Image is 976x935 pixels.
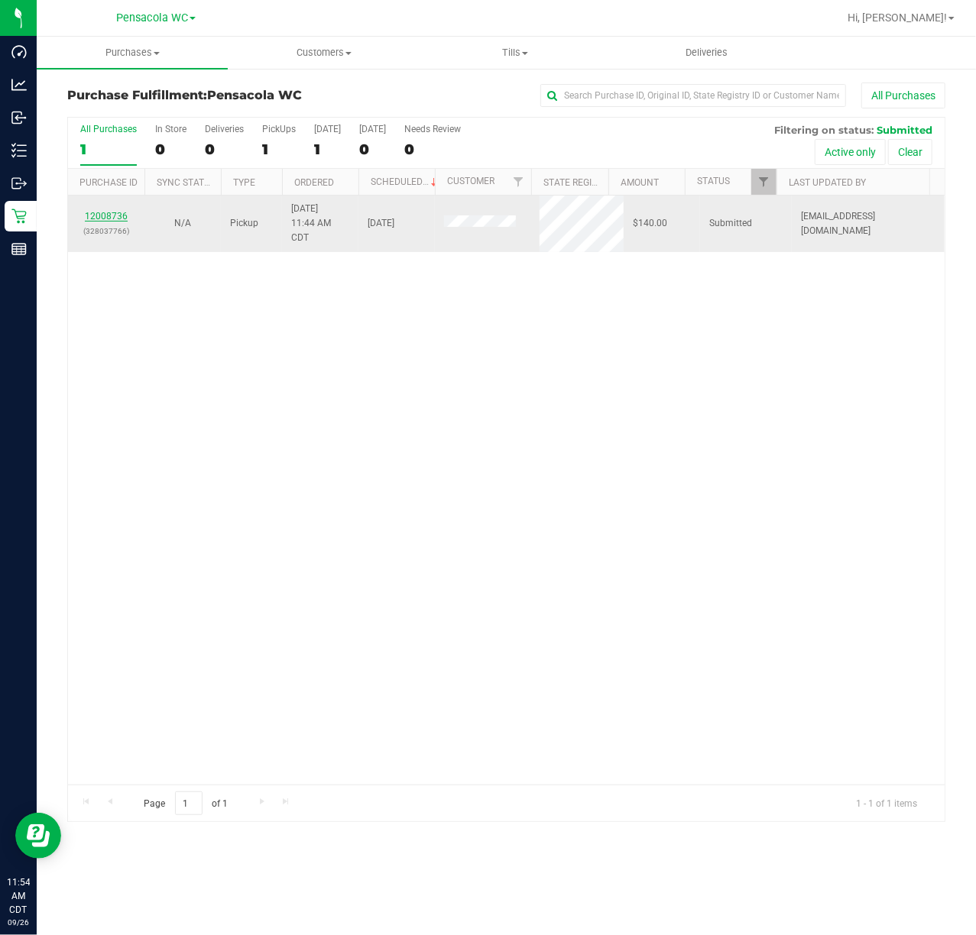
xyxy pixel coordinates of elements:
a: Deliveries [611,37,802,69]
span: Submitted [877,124,932,136]
div: Deliveries [205,124,244,134]
button: Clear [888,139,932,165]
span: Pensacola WC [116,11,188,24]
button: All Purchases [861,82,945,108]
a: Purchase ID [79,177,138,188]
a: Ordered [294,177,334,188]
span: Not Applicable [174,218,191,228]
inline-svg: Dashboard [11,44,27,60]
div: PickUps [262,124,296,134]
div: 0 [155,141,186,158]
div: All Purchases [80,124,137,134]
inline-svg: Retail [11,209,27,224]
button: Active only [815,139,886,165]
span: Tills [420,46,610,60]
a: 12008736 [85,211,128,222]
div: [DATE] [359,124,386,134]
div: 1 [262,141,296,158]
div: In Store [155,124,186,134]
inline-svg: Inbound [11,110,27,125]
span: Page of 1 [131,791,241,815]
a: Sync Status [157,177,216,188]
input: 1 [175,791,203,815]
p: 09/26 [7,917,30,928]
a: Scheduled [371,176,440,187]
span: Pickup [230,216,258,231]
a: Tills [420,37,611,69]
span: Hi, [PERSON_NAME]! [848,11,947,24]
div: 0 [205,141,244,158]
span: [EMAIL_ADDRESS][DOMAIN_NAME] [801,209,935,238]
div: 1 [80,141,137,158]
a: Customers [228,37,419,69]
a: Type [233,177,255,188]
span: Customers [229,46,418,60]
span: 1 - 1 of 1 items [844,791,929,814]
button: N/A [174,216,191,231]
a: Status [697,176,730,186]
div: 1 [314,141,341,158]
a: Amount [621,177,659,188]
span: [DATE] 11:44 AM CDT [291,202,349,246]
h3: Purchase Fulfillment: [67,89,360,102]
inline-svg: Analytics [11,77,27,92]
a: Purchases [37,37,228,69]
span: Deliveries [665,46,748,60]
div: 0 [359,141,386,158]
span: [DATE] [368,216,394,231]
p: (328037766) [77,224,135,238]
inline-svg: Outbound [11,176,27,191]
p: 11:54 AM CDT [7,875,30,917]
div: Needs Review [404,124,461,134]
inline-svg: Reports [11,241,27,257]
span: Submitted [709,216,752,231]
div: 0 [404,141,461,158]
a: Customer [447,176,494,186]
a: Filter [751,169,777,195]
span: $140.00 [633,216,667,231]
a: State Registry ID [544,177,624,188]
span: Purchases [37,46,228,60]
iframe: Resource center [15,813,61,859]
div: [DATE] [314,124,341,134]
inline-svg: Inventory [11,143,27,158]
span: Filtering on status: [774,124,874,136]
a: Last Updated By [789,177,866,188]
input: Search Purchase ID, Original ID, State Registry ID or Customer Name... [540,84,846,107]
a: Filter [506,169,531,195]
span: Pensacola WC [207,88,302,102]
